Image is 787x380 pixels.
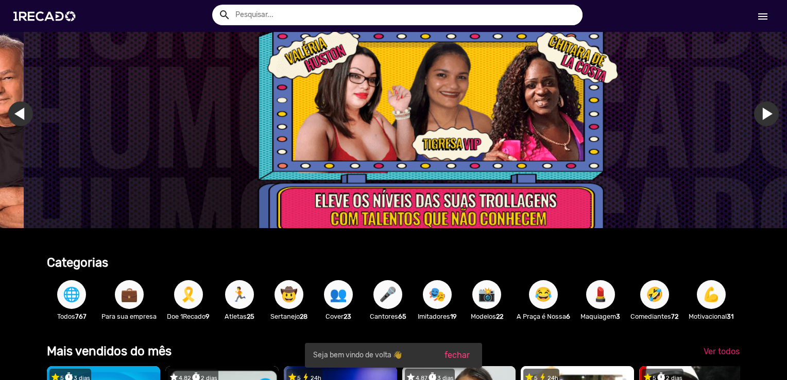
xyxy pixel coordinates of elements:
p: Maquiagem [580,312,620,321]
p: Cover [319,312,358,321]
p: Cantores [368,312,407,321]
span: 👥 [330,280,347,309]
p: Modelos [467,312,506,321]
p: A Praça é Nossa [517,312,570,321]
button: 🎭 [423,280,452,309]
b: 28 [300,313,307,320]
button: 👥 [324,280,353,309]
span: 📸 [478,280,495,309]
p: Motivacional [689,312,733,321]
b: 31 [727,313,733,320]
button: Example home icon [215,5,233,23]
button: 💄 [586,280,615,309]
mat-icon: Example home icon [218,9,231,21]
b: 65 [398,313,406,320]
p: Atletas [220,312,259,321]
button: fechar [436,346,478,365]
span: 🤣 [646,280,663,309]
input: Pesquisar... [228,5,583,25]
span: 🌐 [63,280,80,309]
button: 🤣 [640,280,669,309]
b: 6 [566,313,570,320]
span: Ver todos [704,347,740,356]
span: 💄 [592,280,609,309]
b: 767 [75,313,87,320]
mat-icon: Início [757,10,769,23]
p: Imitadores [418,312,457,321]
b: Categorias [47,255,108,270]
button: 🌐 [57,280,86,309]
button: 😂 [529,280,558,309]
span: 🎤 [379,280,397,309]
b: 3 [616,313,620,320]
span: 🎭 [429,280,446,309]
b: 19 [450,313,457,320]
p: Doe 1Recado [167,312,210,321]
span: 🎗️ [180,280,197,309]
b: 9 [206,313,210,320]
span: 🏃 [231,280,248,309]
b: 72 [671,313,678,320]
button: 🎗️ [174,280,203,309]
b: 23 [344,313,351,320]
button: 🎤 [373,280,402,309]
b: Mais vendidos do mês [47,344,172,358]
b: 25 [247,313,254,320]
span: 🤠 [280,280,298,309]
button: 📸 [472,280,501,309]
a: Ir para o slide anterior [32,101,57,126]
p: Comediantes [630,312,678,321]
span: 💼 [121,280,138,309]
span: fechar [444,350,470,360]
p: Todos [52,312,91,321]
span: Seja bem vindo de volta 👋 [313,350,402,360]
p: Para sua empresa [101,312,157,321]
button: 💪 [697,280,726,309]
span: 💪 [703,280,720,309]
button: 💼 [115,280,144,309]
span: 😂 [535,280,552,309]
button: 🤠 [275,280,303,309]
b: 22 [496,313,503,320]
p: Sertanejo [269,312,309,321]
button: 🏃 [225,280,254,309]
